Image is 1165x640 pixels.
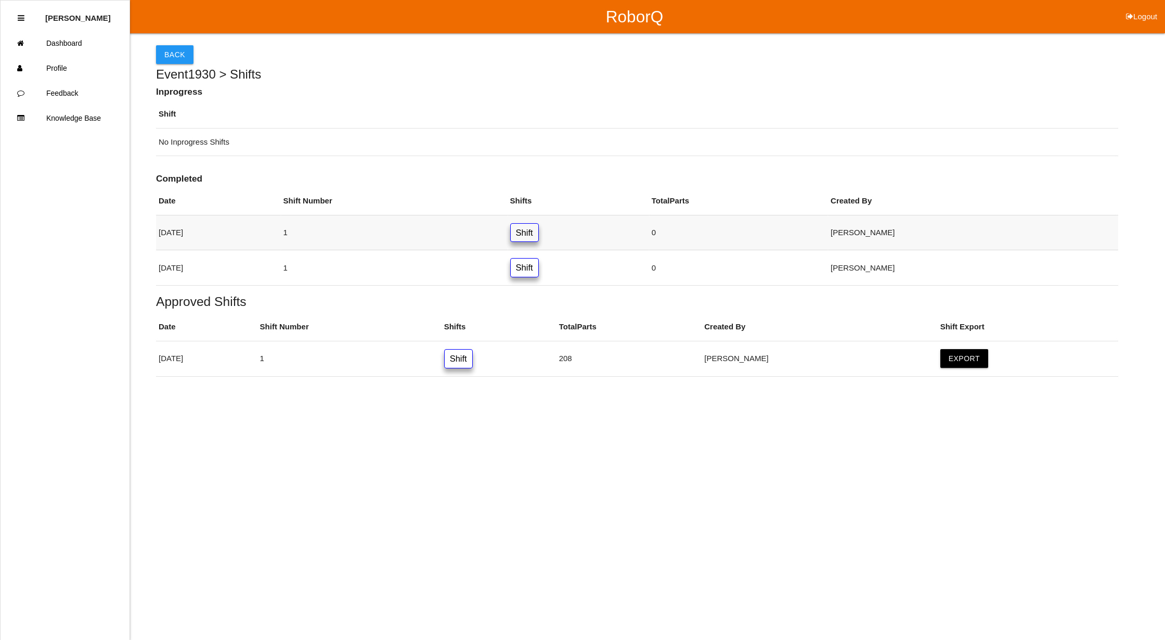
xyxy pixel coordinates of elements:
[257,313,442,341] th: Shift Number
[556,341,702,376] td: 208
[156,341,257,376] td: [DATE]
[156,128,1118,156] td: No Inprogress Shifts
[702,313,937,341] th: Created By
[828,215,1118,250] td: [PERSON_NAME]
[281,250,508,286] td: 1
[45,6,111,22] p: Diana Harris
[281,187,508,215] th: Shift Number
[444,349,473,368] a: Shift
[702,341,937,376] td: [PERSON_NAME]
[1,31,130,56] a: Dashboard
[649,250,828,286] td: 0
[442,313,556,341] th: Shifts
[156,86,202,97] b: Inprogress
[510,258,539,277] a: Shift
[156,215,281,250] td: [DATE]
[257,341,442,376] td: 1
[828,250,1118,286] td: [PERSON_NAME]
[156,313,257,341] th: Date
[156,100,1118,128] th: Shift
[156,45,193,64] button: Back
[556,313,702,341] th: Total Parts
[828,187,1118,215] th: Created By
[940,349,988,368] button: Export
[1,106,130,131] a: Knowledge Base
[938,313,1119,341] th: Shift Export
[649,215,828,250] td: 0
[1,81,130,106] a: Feedback
[281,215,508,250] td: 1
[156,68,1118,81] h4: Event 1930 > Shifts
[649,187,828,215] th: Total Parts
[18,6,24,31] div: Close
[156,250,281,286] td: [DATE]
[156,187,281,215] th: Date
[156,295,1118,309] h5: Approved Shifts
[510,223,539,242] a: Shift
[508,187,649,215] th: Shifts
[156,173,202,184] b: Completed
[1,56,130,81] a: Profile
